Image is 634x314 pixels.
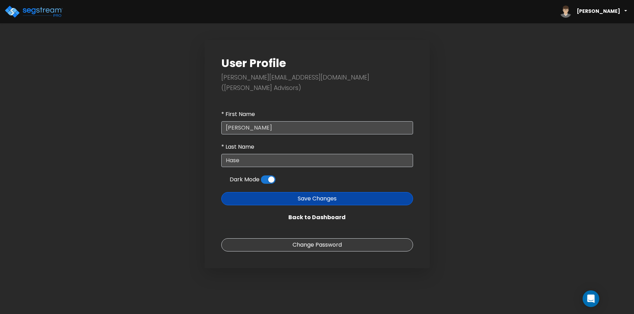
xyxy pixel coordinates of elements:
[221,57,413,70] h2: User Profile
[221,192,413,205] button: Save Changes
[261,175,275,184] label: Toggle Light Mode
[221,73,413,93] p: [PERSON_NAME][EMAIL_ADDRESS][DOMAIN_NAME] ([PERSON_NAME] Advisors)
[577,8,620,15] b: [PERSON_NAME]
[557,3,630,20] span: [PERSON_NAME]
[583,290,599,307] div: Open Intercom Messenger
[221,143,254,151] label: * Last Name
[4,5,63,19] img: logo_pro_r.png
[560,6,572,18] img: avatar.png
[221,238,413,251] a: Change Password
[230,175,260,184] label: Dark Mode
[221,110,255,118] label: * First Name
[221,211,413,224] a: Back to Dashboard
